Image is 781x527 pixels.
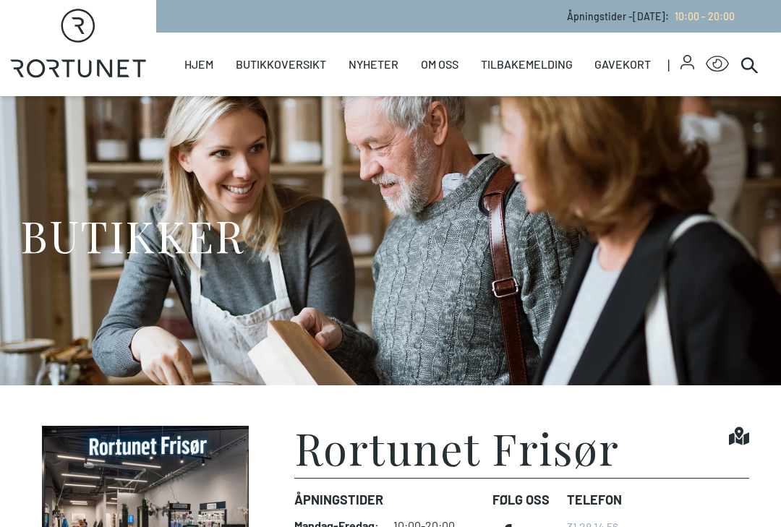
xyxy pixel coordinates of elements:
p: Åpningstider - [DATE] : [567,9,735,24]
a: Gavekort [594,33,651,96]
a: Hjem [184,33,213,96]
dt: FØLG OSS [492,490,555,510]
a: 10:00 - 20:00 [669,10,735,22]
span: | [667,33,680,96]
h1: Rortunet Frisør [294,426,620,469]
h1: BUTIKKER [20,208,244,262]
a: Om oss [421,33,458,96]
dt: Åpningstider [294,490,481,510]
dt: Telefon [567,490,622,510]
a: Butikkoversikt [236,33,326,96]
button: Open Accessibility Menu [706,53,729,76]
a: Tilbakemelding [481,33,573,96]
span: 10:00 - 20:00 [675,10,735,22]
a: Nyheter [349,33,398,96]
